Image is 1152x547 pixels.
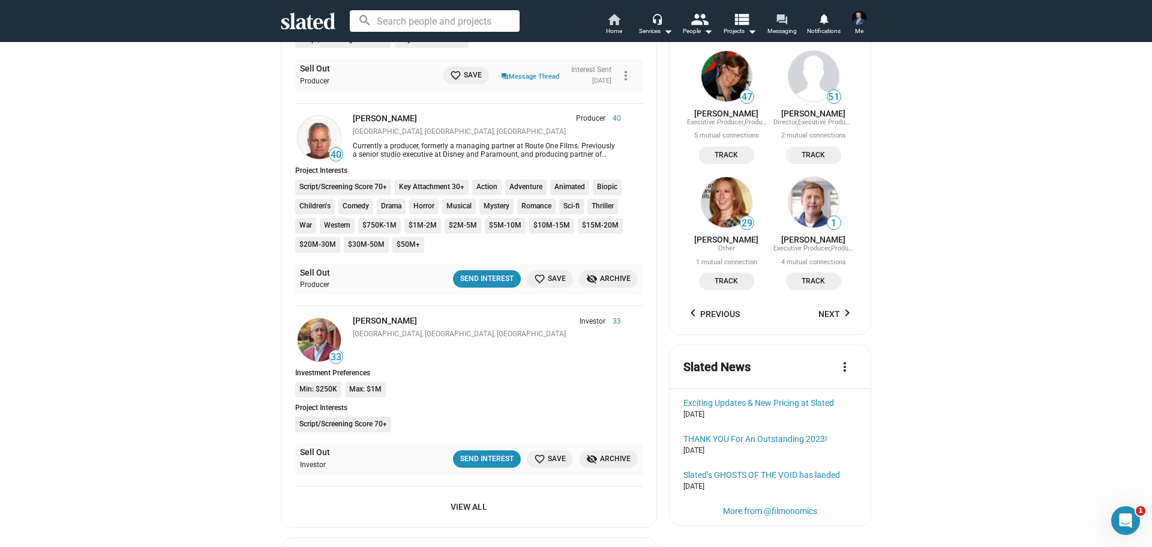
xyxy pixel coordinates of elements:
mat-icon: favorite_border [534,453,545,465]
div: [DATE] [683,410,857,420]
mat-icon: more_vert [619,68,633,83]
span: 40 [605,114,621,124]
li: Horror [409,199,439,214]
a: THANK YOU For An Outstanding 2023! [683,434,857,444]
span: Executive Producer, [687,118,745,126]
a: [PERSON_NAME] [353,316,417,325]
mat-icon: visibility_off [586,453,598,465]
li: $10M-15M [529,218,574,234]
span: Producer [576,114,605,124]
mat-icon: visibility_off [586,273,598,285]
button: Track [699,273,754,290]
button: Send Interest [453,270,521,288]
mat-icon: keyboard_arrow_left [686,306,700,320]
mat-icon: forum [776,13,787,25]
span: Next [818,303,854,325]
div: Producer [300,280,386,290]
mat-icon: favorite_border [534,273,545,285]
time: [DATE] [592,77,611,85]
button: Track [699,147,754,164]
div: [GEOGRAPHIC_DATA], [GEOGRAPHIC_DATA], [GEOGRAPHIC_DATA] [353,330,621,339]
span: Archive [586,273,631,285]
a: Slated’s GHOSTS OF THE VOID has landed [683,470,857,480]
li: $1M-2M [404,218,441,234]
a: [PERSON_NAME] [781,109,845,118]
li: Musical [442,199,476,214]
div: Interest Sent [571,65,611,75]
a: Sell Out [300,447,330,458]
div: 2 mutual connections [781,131,846,141]
iframe: Intercom live chat [1111,506,1140,535]
button: Track [786,147,841,164]
button: Projects [719,12,761,38]
a: [PERSON_NAME] [694,235,758,244]
mat-icon: arrow_drop_down [661,24,675,38]
div: Project Interests [295,166,643,175]
li: Romance [517,199,556,214]
div: [GEOGRAPHIC_DATA], [GEOGRAPHIC_DATA], [GEOGRAPHIC_DATA] [353,127,621,137]
span: View All [305,496,633,518]
li: Script/Screening Score 70+ [295,180,391,195]
li: $2M-5M [445,218,481,234]
button: Save [527,270,573,288]
button: Send Interest [453,450,521,468]
mat-icon: keyboard_arrow_right [840,306,854,320]
li: $15M-20M [578,218,623,234]
span: Executive Producer, [773,244,831,252]
span: 33 [605,317,621,327]
span: Save [534,453,566,465]
li: $5M-10M [485,218,526,234]
span: Producer [831,244,858,252]
mat-icon: home [607,12,621,26]
span: Executive Producer, [798,118,856,126]
mat-icon: people [691,10,708,28]
span: Messaging [767,24,797,38]
span: Projects [724,24,757,38]
div: Investment Preferences [295,369,643,377]
span: 51 [827,91,841,103]
mat-icon: arrow_drop_down [745,24,759,38]
span: 29 [740,217,754,229]
a: Home [593,12,635,38]
mat-card-title: Slated News [683,359,751,375]
button: People [677,12,719,38]
a: Message Thread [501,70,559,82]
li: $750K-1M [358,218,401,234]
div: Producer [300,77,432,86]
a: Exciting Updates & New Pricing at Slated [683,398,857,408]
img: Barry Silbert [788,177,839,228]
li: Animated [550,180,589,195]
li: Key Attachment 30+ [395,180,469,195]
div: Investor [300,461,386,470]
li: Children's [295,199,335,214]
span: Archive [586,453,631,465]
input: Search people and projects [350,10,520,32]
li: Sci-fi [559,199,584,214]
button: Archive [579,450,638,468]
button: Save [527,450,573,468]
div: People [683,24,713,38]
img: Lee Stein [852,11,866,25]
a: View All [295,496,643,518]
li: Adventure [505,180,547,195]
span: 47 [740,91,754,103]
li: Mystery [479,199,514,214]
li: War [295,218,316,234]
span: 1 [1136,506,1145,516]
a: Notifications [803,12,845,38]
span: Producer [745,118,772,126]
button: Track [786,273,841,290]
div: 4 mutual connections [781,258,846,267]
span: Home [606,24,622,38]
div: Currently a producer, formerly a managing partner at Route One Films. Previously a senior studio ... [353,142,621,159]
li: $30M-50M [344,237,389,253]
button: Previous [683,303,747,325]
li: Thriller [587,199,618,214]
div: Project Interests [295,403,643,412]
li: Biopic [593,180,622,195]
div: [DATE] [683,446,857,456]
div: Send Interest [460,453,514,465]
a: Sell Out [300,267,330,279]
